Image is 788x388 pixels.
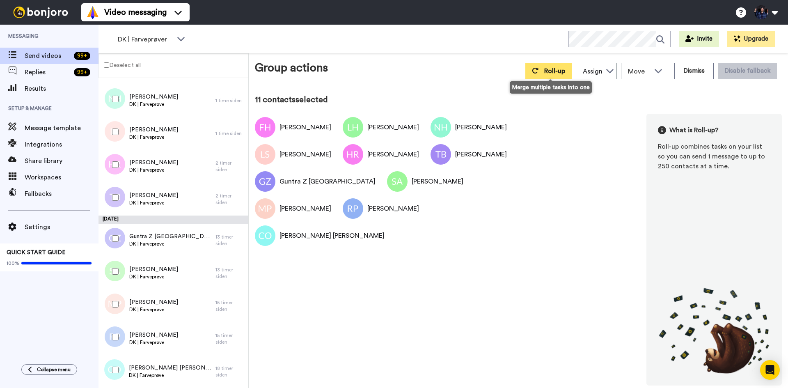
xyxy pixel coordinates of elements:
[255,198,275,219] img: Image of Maja Plesner
[129,101,178,108] span: DK | Farveprøve
[25,140,98,149] span: Integrations
[215,97,244,104] div: 1 time siden
[74,68,90,76] div: 99 +
[129,134,178,140] span: DK | Farveprøve
[279,149,331,159] div: [PERSON_NAME]
[583,67,602,76] div: Assign
[25,123,98,133] span: Message template
[25,67,71,77] span: Replies
[129,306,178,313] span: DK | Farveprøve
[25,156,98,166] span: Share library
[674,63,714,79] button: Dismiss
[129,167,178,173] span: DK | Farveprøve
[129,126,178,134] span: [PERSON_NAME]
[544,68,565,74] span: Roll-up
[343,117,363,138] img: Image of Lotte Hendriksen
[455,149,507,159] div: [PERSON_NAME]
[215,160,244,173] div: 2 timer siden
[129,232,211,241] span: Guntra Z [GEOGRAPHIC_DATA]
[367,204,419,214] div: [PERSON_NAME]
[431,144,451,165] img: Image of Tine Brandstrup
[279,177,376,186] div: Guntra Z [GEOGRAPHIC_DATA]
[86,6,99,19] img: vm-color.svg
[129,200,178,206] span: DK | Farveprøve
[129,331,178,339] span: [PERSON_NAME]
[118,34,173,44] span: DK | Farveprøver
[98,216,248,224] div: [DATE]
[669,125,719,135] span: What is Roll-up?
[129,158,178,167] span: [PERSON_NAME]
[74,52,90,60] div: 99 +
[129,93,178,101] span: [PERSON_NAME]
[129,191,178,200] span: [PERSON_NAME]
[510,81,592,94] div: Merge multiple tasks into one
[343,198,363,219] img: Image of Rene Plesner
[129,241,211,247] span: DK | Farveprøve
[215,130,244,137] div: 1 time siden
[255,94,782,106] div: 11 contacts selected
[455,122,507,132] div: [PERSON_NAME]
[129,298,178,306] span: [PERSON_NAME]
[25,51,71,61] span: Send videos
[7,250,66,255] span: QUICK START GUIDE
[628,67,650,76] span: Move
[367,122,419,132] div: [PERSON_NAME]
[25,189,98,199] span: Fallbacks
[25,222,98,232] span: Settings
[727,31,775,47] button: Upgrade
[215,365,244,378] div: 18 timer siden
[525,63,572,79] button: Roll-up
[7,260,19,266] span: 100%
[10,7,71,18] img: bj-logo-header-white.svg
[255,225,275,246] img: Image of Carina Isabella Ortmeyer
[215,332,244,345] div: 15 timer siden
[215,266,244,280] div: 13 timer siden
[25,84,98,94] span: Results
[104,7,167,18] span: Video messaging
[129,273,178,280] span: DK | Farveprøve
[99,60,141,70] label: Deselect all
[343,144,363,165] img: Image of Henrik Rothmeier
[129,265,178,273] span: [PERSON_NAME]
[387,171,408,192] img: Image of Sakis Alex
[255,144,275,165] img: Image of Louise Storgaard
[255,171,275,192] img: Image of Guntra Z Zagorska
[679,31,719,47] button: Invite
[215,193,244,206] div: 2 timer siden
[279,231,385,241] div: [PERSON_NAME] [PERSON_NAME]
[255,60,328,79] div: Group actions
[129,372,211,379] span: DK | Farveprøve
[658,287,770,374] img: joro-roll.png
[129,364,211,372] span: [PERSON_NAME] [PERSON_NAME]
[279,204,331,214] div: [PERSON_NAME]
[658,142,770,171] div: Roll-up combines tasks on your list so you can send 1 message to up to 250 contacts at a time.
[129,339,178,346] span: DK | Farveprøve
[37,366,71,373] span: Collapse menu
[431,117,451,138] img: Image of Nada Houmami
[215,299,244,312] div: 15 timer siden
[367,149,419,159] div: [PERSON_NAME]
[718,63,777,79] button: Disable fallback
[104,62,109,68] input: Deselect all
[279,122,331,132] div: [PERSON_NAME]
[25,172,98,182] span: Workspaces
[21,364,77,375] button: Collapse menu
[412,177,463,186] div: [PERSON_NAME]
[255,117,275,138] img: Image of Frederikke Popp Hebeltoft
[760,360,780,380] div: Open Intercom Messenger
[215,234,244,247] div: 13 timer siden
